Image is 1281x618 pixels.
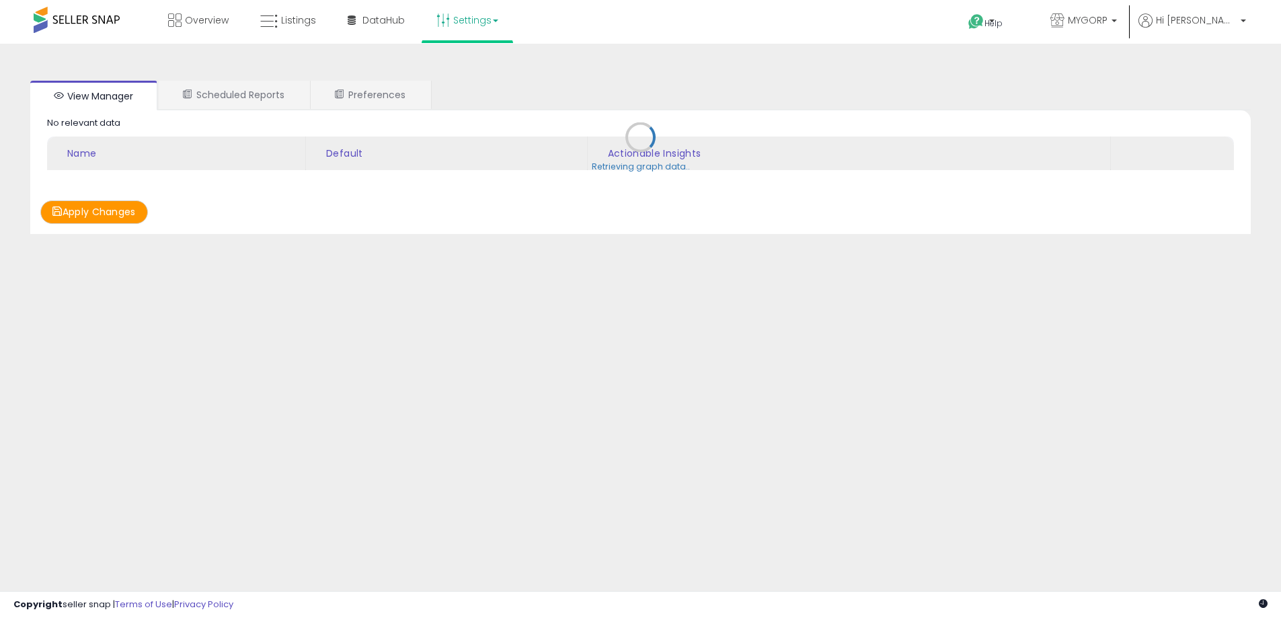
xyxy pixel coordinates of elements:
[185,13,229,27] span: Overview
[1138,13,1246,44] a: Hi [PERSON_NAME]
[13,598,63,611] strong: Copyright
[30,81,157,110] a: View Manager
[159,81,309,109] a: Scheduled Reports
[281,13,316,27] span: Listings
[174,598,233,611] a: Privacy Policy
[984,17,1003,29] span: Help
[362,13,405,27] span: DataHub
[1068,13,1108,27] span: MYGORP
[958,3,1029,44] a: Help
[40,200,148,224] button: Apply Changes
[968,13,984,30] i: Get Help
[1156,13,1237,27] span: Hi [PERSON_NAME]
[54,91,63,100] i: View Manager
[115,598,172,611] a: Terms of Use
[13,598,233,611] div: seller snap | |
[311,81,430,109] a: Preferences
[183,89,192,99] i: Scheduled Reports
[592,160,690,172] div: Retrieving graph data..
[335,89,344,99] i: User Preferences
